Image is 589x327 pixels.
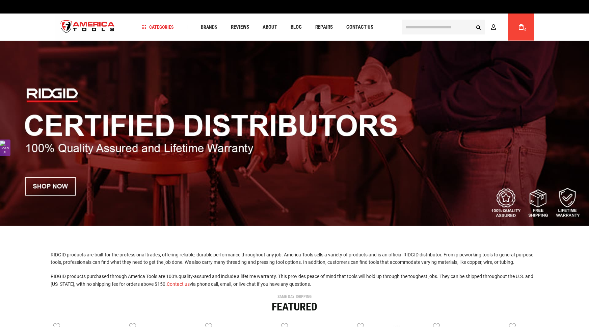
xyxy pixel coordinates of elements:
[515,14,528,41] a: 0
[53,301,536,312] div: Featured
[51,251,538,266] p: RIDGID products are built for the professional trades, offering reliable, durable performance thr...
[55,15,121,40] a: store logo
[525,28,527,32] span: 0
[198,23,220,32] a: Brands
[291,25,302,30] span: Blog
[141,25,174,29] span: Categories
[51,273,538,288] p: RIDGID products purchased through America Tools are 100% quality-assured and include a lifetime w...
[167,281,190,287] a: Contact us
[53,295,536,299] div: SAME DAY SHIPPING
[260,23,280,32] a: About
[312,23,336,32] a: Repairs
[55,15,121,40] img: America Tools
[138,23,177,32] a: Categories
[315,25,333,30] span: Repairs
[231,25,249,30] span: Reviews
[201,25,217,29] span: Brands
[228,23,252,32] a: Reviews
[263,25,277,30] span: About
[472,21,485,33] button: Search
[288,23,305,32] a: Blog
[343,23,376,32] a: Contact Us
[346,25,373,30] span: Contact Us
